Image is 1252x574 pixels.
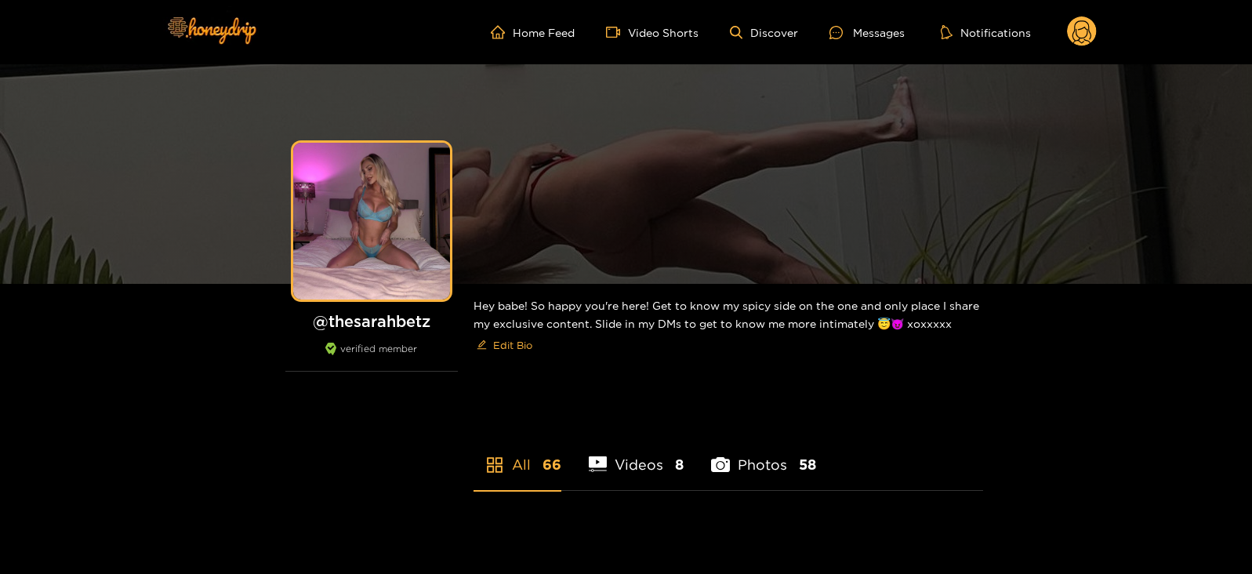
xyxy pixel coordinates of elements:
span: 66 [543,455,561,474]
li: All [474,420,561,490]
span: home [491,25,513,39]
button: editEdit Bio [474,332,535,358]
span: 58 [799,455,816,474]
a: Video Shorts [606,25,699,39]
button: Notifications [936,24,1036,40]
h1: @ thesarahbetz [285,311,458,331]
div: Messages [829,24,905,42]
div: Hey babe! So happy you're here! Get to know my spicy side on the one and only place I share my ex... [474,284,983,370]
a: Home Feed [491,25,575,39]
a: Discover [730,26,798,39]
span: edit [477,340,487,351]
div: verified member [285,343,458,372]
span: 8 [675,455,684,474]
li: Photos [711,420,816,490]
span: Edit Bio [493,337,532,353]
span: video-camera [606,25,628,39]
span: appstore [485,456,504,474]
li: Videos [589,420,684,490]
